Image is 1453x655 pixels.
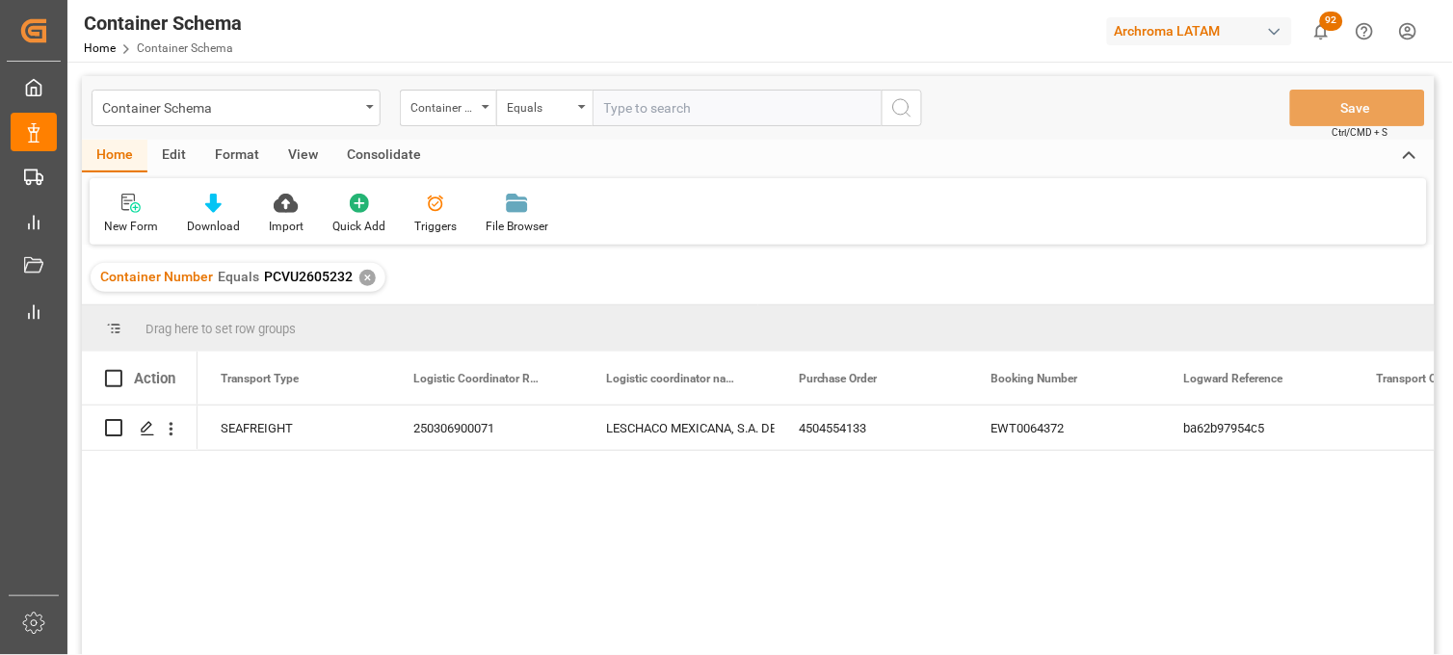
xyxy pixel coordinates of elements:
[269,218,304,235] div: Import
[84,41,116,55] a: Home
[991,372,1078,385] span: Booking Number
[882,90,922,126] button: search button
[496,90,593,126] button: open menu
[799,372,878,385] span: Purchase Order
[1343,10,1387,53] button: Help Center
[606,406,753,451] div: LESCHACO MEXICANA, S.A. DE C.V.
[100,269,213,284] span: Container Number
[776,406,968,450] div: 4504554133
[264,269,353,284] span: PCVU2605232
[410,94,476,117] div: Container Number
[102,94,359,118] div: Container Schema
[134,370,175,387] div: Action
[507,94,572,117] div: Equals
[1161,406,1354,450] div: ba62b97954c5
[968,406,1161,450] div: EWT0064372
[274,140,332,172] div: View
[145,322,296,336] span: Drag here to set row groups
[147,140,200,172] div: Edit
[400,90,496,126] button: open menu
[187,218,240,235] div: Download
[486,218,548,235] div: File Browser
[1107,13,1300,49] button: Archroma LATAM
[414,218,457,235] div: Triggers
[218,269,259,284] span: Equals
[593,90,882,126] input: Type to search
[390,406,583,450] div: 250306900071
[82,406,198,451] div: Press SPACE to select this row.
[332,218,385,235] div: Quick Add
[332,140,436,172] div: Consolidate
[200,140,274,172] div: Format
[84,9,242,38] div: Container Schema
[359,270,376,286] div: ✕
[1300,10,1343,53] button: show 92 new notifications
[92,90,381,126] button: open menu
[104,218,158,235] div: New Form
[1333,125,1388,140] span: Ctrl/CMD + S
[1184,372,1283,385] span: Logward Reference
[221,372,299,385] span: Transport Type
[82,140,147,172] div: Home
[606,372,735,385] span: Logistic coordinator name
[1320,12,1343,31] span: 92
[1290,90,1425,126] button: Save
[1107,17,1292,45] div: Archroma LATAM
[198,406,390,450] div: SEAFREIGHT
[413,372,542,385] span: Logistic Coordinator Reference Number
